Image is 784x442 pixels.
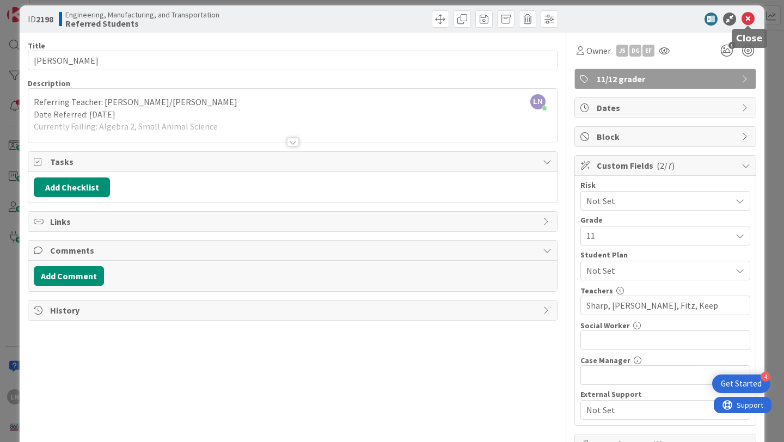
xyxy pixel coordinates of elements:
span: Not Set [586,264,731,277]
input: type card name here... [28,51,558,70]
span: Support [23,2,50,15]
button: Add Comment [34,266,104,286]
p: Referring Teacher: [PERSON_NAME]/[PERSON_NAME] [34,96,552,108]
label: Title [28,41,45,51]
div: External Support [580,390,750,398]
span: Block [597,130,736,143]
p: Date Referred: [DATE] [34,108,552,121]
span: ID [28,13,53,26]
div: EF [642,45,654,57]
span: Engineering, Manufacturing, and Transportation [65,10,219,19]
label: Case Manager [580,355,630,365]
span: Links [50,215,537,228]
span: 11 [586,228,726,243]
span: Custom Fields [597,159,736,172]
div: Grade [580,216,750,224]
span: 11/12 grader [597,72,736,85]
b: 2198 [36,14,53,24]
span: Owner [586,44,611,57]
b: Referred Students [65,19,219,28]
span: Not Set [586,193,726,208]
div: DG [629,45,641,57]
span: LN [530,94,546,109]
div: 4 [761,372,770,382]
label: Social Worker [580,321,630,330]
h5: Close [736,33,763,44]
button: Add Checklist [34,177,110,197]
label: Teachers [580,286,613,296]
div: Get Started [721,378,762,389]
div: JS [616,45,628,57]
div: Risk [580,181,750,189]
span: 3 [728,42,736,49]
span: Not Set [586,403,731,416]
span: Tasks [50,155,537,168]
span: Comments [50,244,537,257]
span: Description [28,78,70,88]
div: Open Get Started checklist, remaining modules: 4 [712,375,770,393]
span: Dates [597,101,736,114]
div: Student Plan [580,251,750,259]
span: ( 2/7 ) [657,160,675,171]
span: History [50,304,537,317]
